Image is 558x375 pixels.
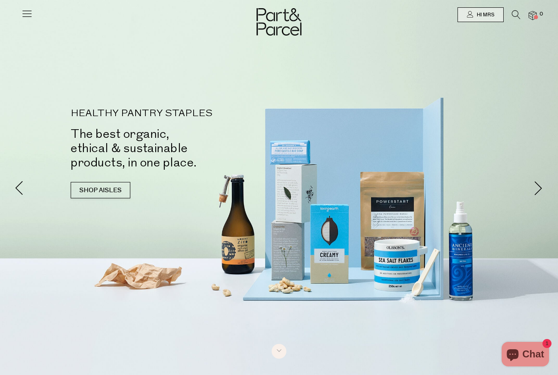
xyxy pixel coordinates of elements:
[538,11,545,18] span: 0
[475,11,494,18] span: Hi Mrs
[71,127,291,170] h2: The best organic, ethical & sustainable products, in one place.
[499,342,551,368] inbox-online-store-chat: Shopify online store chat
[458,7,504,22] a: Hi Mrs
[257,8,301,36] img: Part&Parcel
[529,11,537,20] a: 0
[71,109,291,119] p: HEALTHY PANTRY STAPLES
[71,182,130,198] a: SHOP AISLES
